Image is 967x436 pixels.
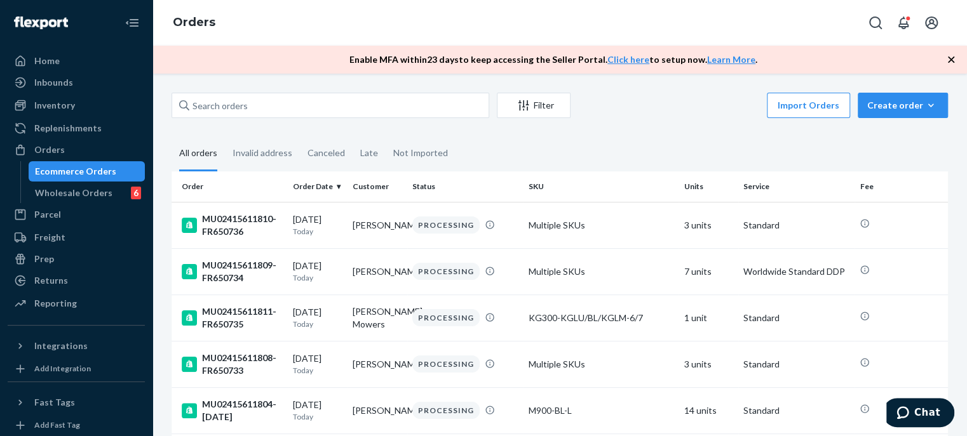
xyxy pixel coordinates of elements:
p: Today [293,272,342,283]
a: Add Integration [8,361,145,376]
div: MU02415611809-FR650734 [182,259,283,284]
a: Click here [607,54,649,65]
div: Parcel [34,208,61,221]
p: Standard [743,358,849,371]
div: Inbounds [34,76,73,89]
div: Filter [497,99,570,112]
div: M900-BL-L [529,404,673,417]
button: Open notifications [891,10,916,36]
div: MU02415611810-FR650736 [182,213,283,238]
div: Canceled [308,136,345,169]
div: [DATE] [293,399,342,422]
div: Freight [34,231,65,244]
div: Invalid address [233,136,292,169]
a: Inbounds [8,72,145,93]
a: Parcel [8,204,145,225]
p: Worldwide Standard DDP [743,265,849,278]
div: 6 [131,187,141,199]
div: Create order [867,99,938,112]
td: [PERSON_NAME] [348,202,407,248]
td: [PERSON_NAME] [348,248,407,294]
div: Ecommerce Orders [35,165,116,178]
button: Filter [497,93,571,118]
td: 7 units [679,248,738,294]
th: Fee [855,171,948,202]
th: SKU [524,171,679,202]
td: 3 units [679,202,738,248]
div: Fast Tags [34,396,75,409]
button: Fast Tags [8,392,145,413]
td: [PERSON_NAME] Mowers [348,294,407,341]
div: Home [34,55,60,67]
button: Close Navigation [119,10,145,36]
a: Learn More [707,54,755,65]
div: Integrations [34,340,88,352]
p: Standard [743,219,849,232]
a: Replenishments [8,118,145,138]
iframe: Opens a widget where you can chat to one of our agents [886,398,954,430]
p: Standard [743,404,849,417]
div: PROCESSING [412,402,480,419]
td: Multiple SKUs [524,248,679,294]
div: PROCESSING [412,216,480,234]
button: Open Search Box [863,10,888,36]
div: Add Integration [34,363,91,374]
img: Flexport logo [14,17,68,29]
td: Multiple SKUs [524,341,679,387]
div: [DATE] [293,213,342,237]
div: MU02415611811-FR650735 [182,305,283,331]
th: Order Date [288,171,348,202]
a: Add Fast Tag [8,418,145,433]
td: Multiple SKUs [524,202,679,248]
ol: breadcrumbs [163,4,226,41]
a: Prep [8,249,145,269]
div: [DATE] [293,260,342,283]
a: Home [8,51,145,71]
div: Inventory [34,99,75,112]
p: Today [293,365,342,376]
button: Integrations [8,336,145,356]
div: PROCESSING [412,309,480,326]
div: All orders [179,136,217,171]
a: Wholesale Orders6 [29,183,145,203]
a: Orders [173,15,215,29]
th: Units [679,171,738,202]
div: Prep [34,253,54,265]
div: Wholesale Orders [35,187,112,199]
th: Status [407,171,524,202]
a: Returns [8,270,145,291]
a: Freight [8,227,145,248]
div: PROCESSING [412,355,480,373]
div: PROCESSING [412,263,480,280]
div: Replenishments [34,122,102,135]
th: Order [172,171,288,202]
div: Not Imported [393,136,448,169]
div: MU02415611804-[DATE] [182,398,283,423]
button: Open account menu [919,10,944,36]
button: Create order [858,93,948,118]
div: [DATE] [293,306,342,329]
input: Search orders [172,93,489,118]
div: [DATE] [293,352,342,376]
p: Today [293,226,342,237]
th: Service [738,171,855,202]
div: KG300-KGLU/BL/KGLM-6/7 [529,312,673,324]
td: 3 units [679,341,738,387]
div: Orders [34,143,65,156]
td: 1 unit [679,294,738,341]
button: Import Orders [767,93,850,118]
td: [PERSON_NAME] [348,341,407,387]
a: Orders [8,140,145,160]
p: Today [293,319,342,329]
td: [PERSON_NAME] [348,387,407,433]
div: Returns [34,274,68,287]
div: Reporting [34,297,77,310]
p: Today [293,411,342,422]
div: Customer [353,181,402,192]
td: 14 units [679,387,738,433]
p: Standard [743,312,849,324]
div: Late [360,136,378,169]
p: Enable MFA within 23 days to keep accessing the Seller Portal. to setup now. . [349,53,757,66]
a: Ecommerce Orders [29,161,145,182]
